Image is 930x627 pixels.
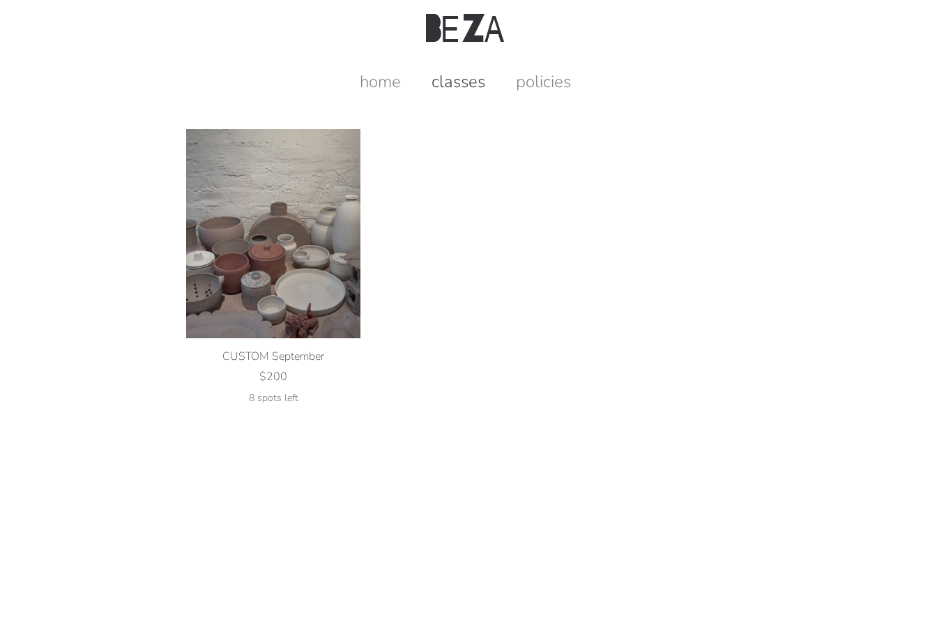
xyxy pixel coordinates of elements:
a: CUSTOM September product photo CUSTOM September $200 8 spots left [186,228,360,405]
a: policies [502,70,585,93]
a: home [346,70,415,93]
div: 8 spots left [186,391,360,405]
img: CUSTOM September product photo [186,129,360,338]
a: classes [418,70,499,93]
div: CUSTOM September [186,349,360,364]
img: Beza Studio Logo [426,14,504,42]
div: $200 [186,369,360,384]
